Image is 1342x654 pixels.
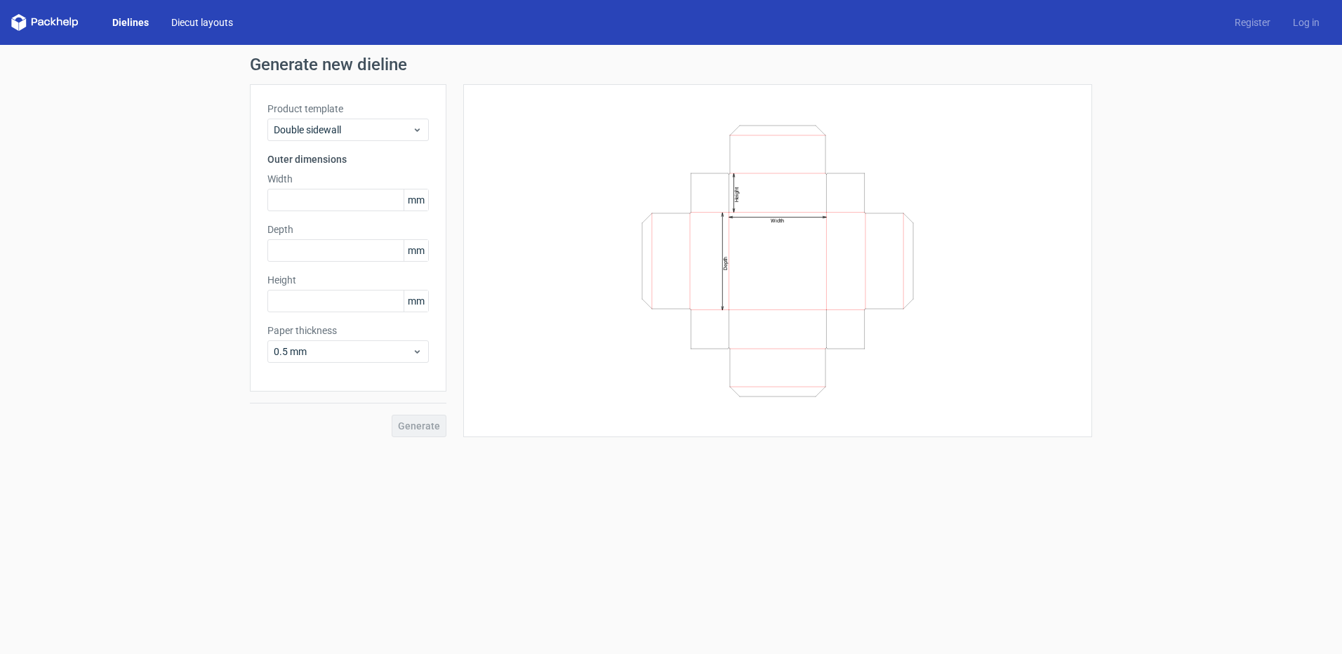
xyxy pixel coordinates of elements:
text: Height [733,187,740,202]
a: Dielines [101,15,160,29]
label: Width [267,172,429,186]
label: Height [267,273,429,287]
span: mm [404,240,428,261]
label: Depth [267,222,429,236]
span: mm [404,189,428,211]
text: Width [771,218,784,224]
h3: Outer dimensions [267,152,429,166]
h1: Generate new dieline [250,56,1092,73]
text: Depth [722,256,729,269]
label: Paper thickness [267,323,429,338]
a: Log in [1282,15,1331,29]
span: Double sidewall [274,123,412,137]
a: Diecut layouts [160,15,244,29]
span: mm [404,291,428,312]
span: 0.5 mm [274,345,412,359]
label: Product template [267,102,429,116]
a: Register [1223,15,1282,29]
